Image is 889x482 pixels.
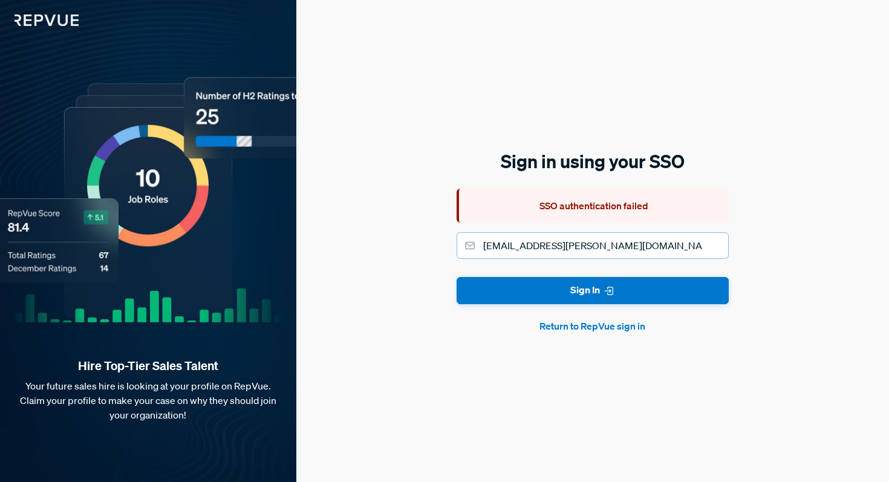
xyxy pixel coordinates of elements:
input: Email address [457,232,729,259]
div: SSO authentication failed [457,189,729,223]
p: Your future sales hire is looking at your profile on RepVue. Claim your profile to make your case... [19,379,277,422]
strong: Hire Top-Tier Sales Talent [19,358,277,374]
button: Sign In [457,277,729,304]
button: Return to RepVue sign in [457,319,729,333]
h5: Sign in using your SSO [457,149,729,174]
